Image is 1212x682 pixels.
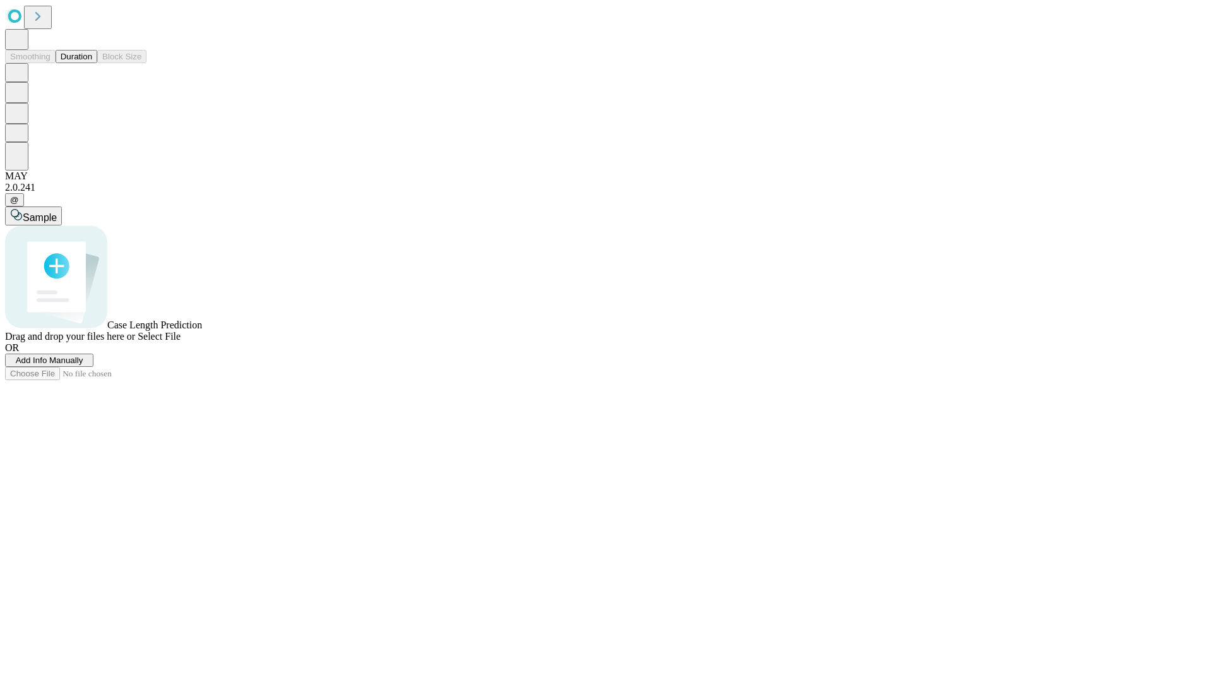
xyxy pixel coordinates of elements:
[5,50,56,63] button: Smoothing
[5,354,93,367] button: Add Info Manually
[5,342,19,353] span: OR
[5,206,62,225] button: Sample
[5,331,135,342] span: Drag and drop your files here or
[138,331,181,342] span: Select File
[97,50,146,63] button: Block Size
[5,182,1207,193] div: 2.0.241
[5,170,1207,182] div: MAY
[16,356,83,365] span: Add Info Manually
[5,193,24,206] button: @
[56,50,97,63] button: Duration
[23,212,57,223] span: Sample
[10,195,19,205] span: @
[107,320,202,330] span: Case Length Prediction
